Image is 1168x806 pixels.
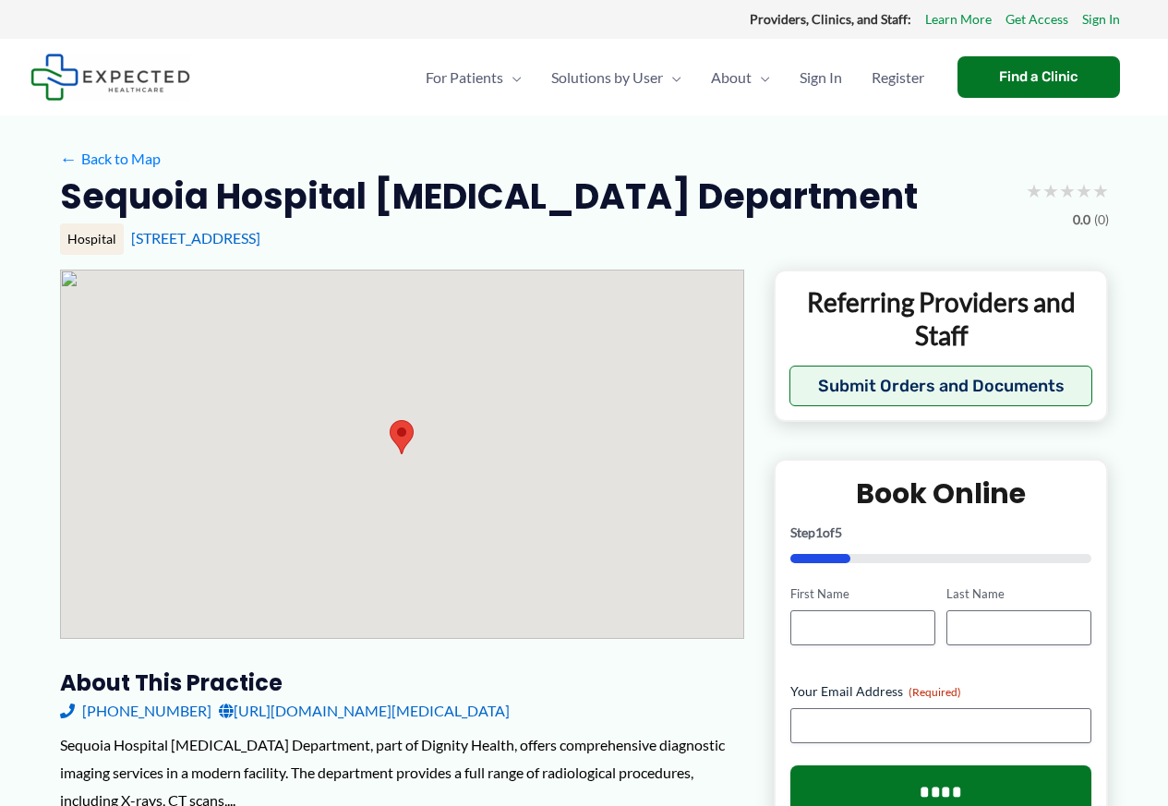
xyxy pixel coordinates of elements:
[750,11,911,27] strong: Providers, Clinics, and Staff:
[711,45,752,110] span: About
[946,585,1091,603] label: Last Name
[426,45,503,110] span: For Patients
[131,229,260,247] a: [STREET_ADDRESS]
[60,223,124,255] div: Hospital
[909,685,961,699] span: (Required)
[503,45,522,110] span: Menu Toggle
[663,45,681,110] span: Menu Toggle
[1076,174,1092,208] span: ★
[925,7,992,31] a: Learn More
[800,45,842,110] span: Sign In
[1042,174,1059,208] span: ★
[411,45,536,110] a: For PatientsMenu Toggle
[1073,208,1090,232] span: 0.0
[957,56,1120,98] a: Find a Clinic
[789,285,1093,353] p: Referring Providers and Staff
[815,524,823,540] span: 1
[219,697,510,725] a: [URL][DOMAIN_NAME][MEDICAL_DATA]
[60,697,211,725] a: [PHONE_NUMBER]
[790,682,1092,701] label: Your Email Address
[30,54,190,101] img: Expected Healthcare Logo - side, dark font, small
[790,526,1092,539] p: Step of
[752,45,770,110] span: Menu Toggle
[1092,174,1109,208] span: ★
[1005,7,1068,31] a: Get Access
[790,475,1092,511] h2: Book Online
[411,45,939,110] nav: Primary Site Navigation
[785,45,857,110] a: Sign In
[696,45,785,110] a: AboutMenu Toggle
[1094,208,1109,232] span: (0)
[872,45,924,110] span: Register
[60,150,78,167] span: ←
[60,145,161,173] a: ←Back to Map
[536,45,696,110] a: Solutions by UserMenu Toggle
[857,45,939,110] a: Register
[60,174,918,219] h2: Sequoia Hospital [MEDICAL_DATA] Department
[551,45,663,110] span: Solutions by User
[835,524,842,540] span: 5
[789,366,1093,406] button: Submit Orders and Documents
[1026,174,1042,208] span: ★
[790,585,935,603] label: First Name
[1059,174,1076,208] span: ★
[1082,7,1120,31] a: Sign In
[60,668,744,697] h3: About this practice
